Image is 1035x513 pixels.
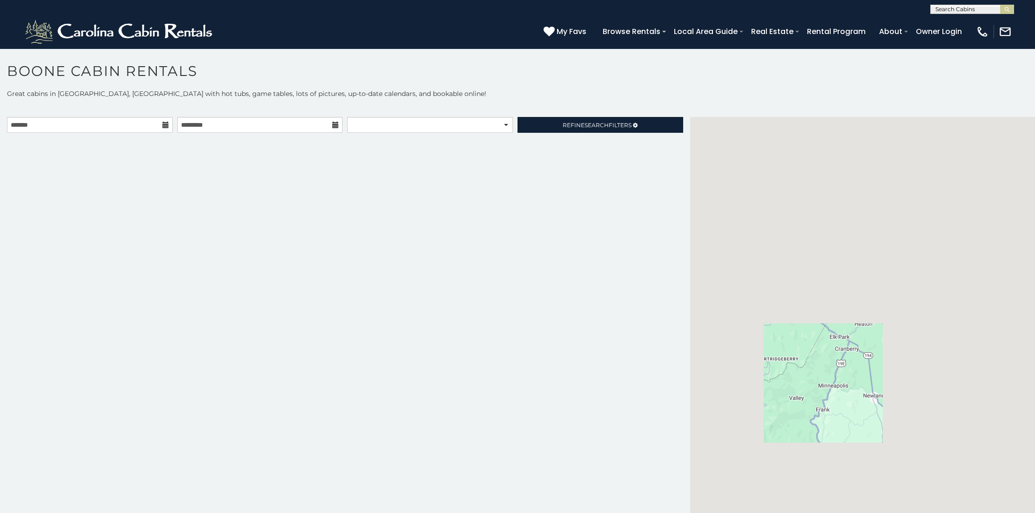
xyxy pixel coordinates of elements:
[563,122,632,129] span: Refine Filters
[517,117,683,133] a: RefineSearchFilters
[669,23,742,40] a: Local Area Guide
[544,26,589,38] a: My Favs
[874,23,907,40] a: About
[976,25,989,38] img: phone-regular-white.png
[23,18,216,46] img: White-1-2.png
[802,23,870,40] a: Rental Program
[598,23,665,40] a: Browse Rentals
[999,25,1012,38] img: mail-regular-white.png
[911,23,967,40] a: Owner Login
[746,23,798,40] a: Real Estate
[557,26,586,37] span: My Favs
[585,122,609,129] span: Search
